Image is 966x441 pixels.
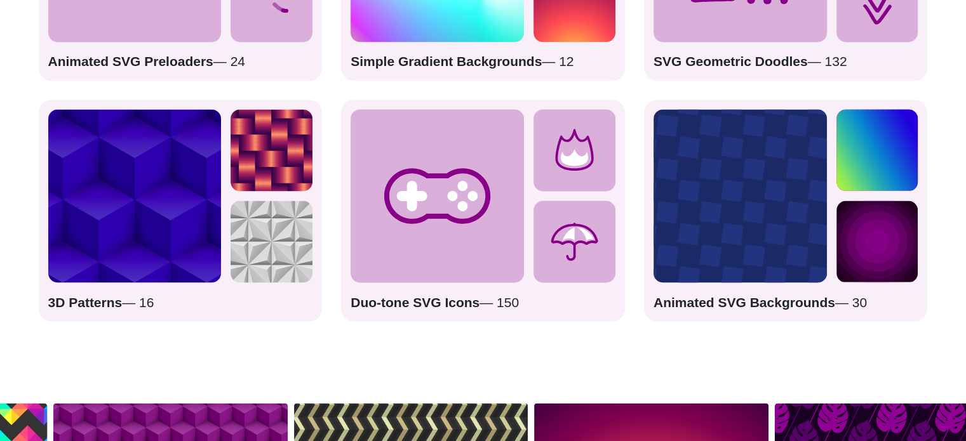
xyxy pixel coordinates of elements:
strong: Simple Gradient Backgrounds [351,54,542,69]
img: red shiny ribbon woven into a pattern [231,109,312,191]
strong: 3D Patterns [48,294,123,309]
p: — 132 [654,51,918,72]
img: Triangular 3d panels in a pattern [231,201,312,282]
p: — 24 [48,51,313,72]
strong: SVG Geometric Doodles [654,54,808,69]
img: blue-stacked-cube-pattern [48,109,222,282]
strong: Animated SVG Backgrounds [654,294,835,309]
strong: Duo-tone SVG Icons [351,294,480,309]
p: — 150 [351,292,615,312]
strong: Animated SVG Preloaders [48,54,213,69]
p: — 30 [654,292,918,312]
p: — 12 [351,51,615,72]
p: — 16 [48,292,313,312]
